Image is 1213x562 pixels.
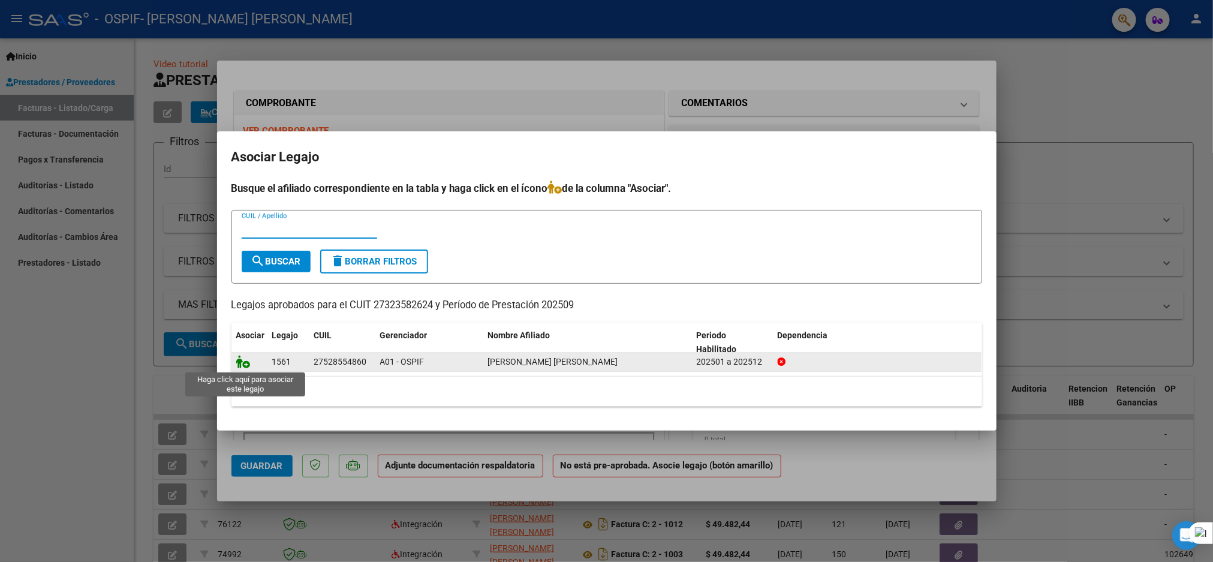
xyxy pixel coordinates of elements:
mat-icon: search [251,254,266,268]
span: Buscar [251,256,301,267]
div: 27528554860 [314,355,367,369]
span: Borrar Filtros [331,256,417,267]
datatable-header-cell: Gerenciador [375,323,483,362]
span: A01 - OSPIF [380,357,425,366]
datatable-header-cell: Dependencia [773,323,982,362]
div: 1 registros [231,377,982,407]
h2: Asociar Legajo [231,146,982,169]
button: Buscar [242,251,311,272]
span: 1561 [272,357,291,366]
span: CUIL [314,330,332,340]
span: Gerenciador [380,330,428,340]
p: Legajos aprobados para el CUIT 27323582624 y Período de Prestación 202509 [231,298,982,313]
button: Borrar Filtros [320,250,428,274]
span: Nombre Afiliado [488,330,550,340]
span: Dependencia [778,330,828,340]
datatable-header-cell: Periodo Habilitado [692,323,773,362]
mat-icon: delete [331,254,345,268]
span: Legajo [272,330,299,340]
h4: Busque el afiliado correspondiente en la tabla y haga click en el ícono de la columna "Asociar". [231,181,982,196]
datatable-header-cell: Asociar [231,323,267,362]
datatable-header-cell: CUIL [309,323,375,362]
div: 202501 a 202512 [697,355,768,369]
datatable-header-cell: Nombre Afiliado [483,323,692,362]
datatable-header-cell: Legajo [267,323,309,362]
div: Open Intercom Messenger [1172,521,1201,550]
span: AVELLINO AYALA AYLEN ALEJANDRA [488,357,618,366]
span: Asociar [236,330,265,340]
span: Periodo Habilitado [697,330,737,354]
